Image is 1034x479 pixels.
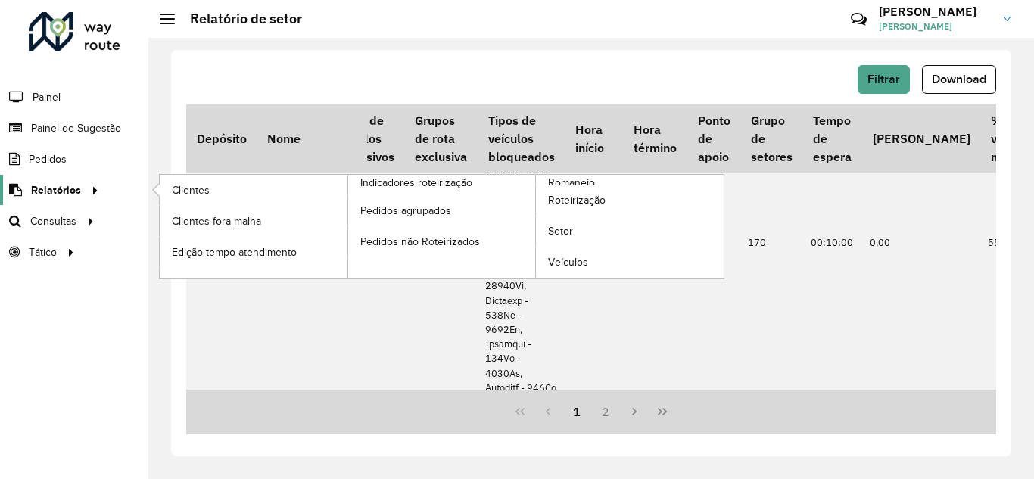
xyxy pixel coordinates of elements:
[360,203,451,219] span: Pedidos agrupados
[536,247,724,278] a: Veículos
[562,397,591,426] button: 1
[360,234,480,250] span: Pedidos não Roteirizados
[803,104,862,173] th: Tempo de espera
[591,397,620,426] button: 2
[186,104,297,173] th: Depósito
[548,223,573,239] span: Setor
[623,104,687,173] th: Hora término
[360,175,472,191] span: Indicadores roteirização
[160,175,536,278] a: Indicadores roteirização
[862,104,980,173] th: [PERSON_NAME]
[405,104,478,173] th: Grupos de rota exclusiva
[687,104,740,173] th: Ponto de apoio
[160,175,347,205] a: Clientes
[932,73,986,86] span: Download
[29,151,67,167] span: Pedidos
[172,182,210,198] span: Clientes
[548,254,588,270] span: Veículos
[348,175,724,278] a: Romaneio
[858,65,910,94] button: Filtrar
[172,244,297,260] span: Edição tempo atendimento
[867,73,900,86] span: Filtrar
[648,397,677,426] button: Last Page
[160,206,347,236] a: Clientes fora malha
[879,5,992,19] h3: [PERSON_NAME]
[922,65,996,94] button: Download
[29,244,57,260] span: Tático
[160,237,347,267] a: Edição tempo atendimento
[33,89,61,105] span: Painel
[740,104,802,173] th: Grupo de setores
[172,213,261,229] span: Clientes fora malha
[348,226,536,257] a: Pedidos não Roteirizados
[175,11,302,27] h2: Relatório de setor
[536,216,724,247] a: Setor
[879,20,992,33] span: [PERSON_NAME]
[620,397,649,426] button: Next Page
[257,104,367,173] th: Nome
[842,3,875,36] a: Contato Rápido
[548,175,595,191] span: Romaneio
[548,192,606,208] span: Roteirização
[565,104,623,173] th: Hora início
[348,195,536,226] a: Pedidos agrupados
[31,120,121,136] span: Painel de Sugestão
[30,213,76,229] span: Consultas
[478,104,565,173] th: Tipos de veículos bloqueados
[31,182,81,198] span: Relatórios
[536,185,724,216] a: Roteirização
